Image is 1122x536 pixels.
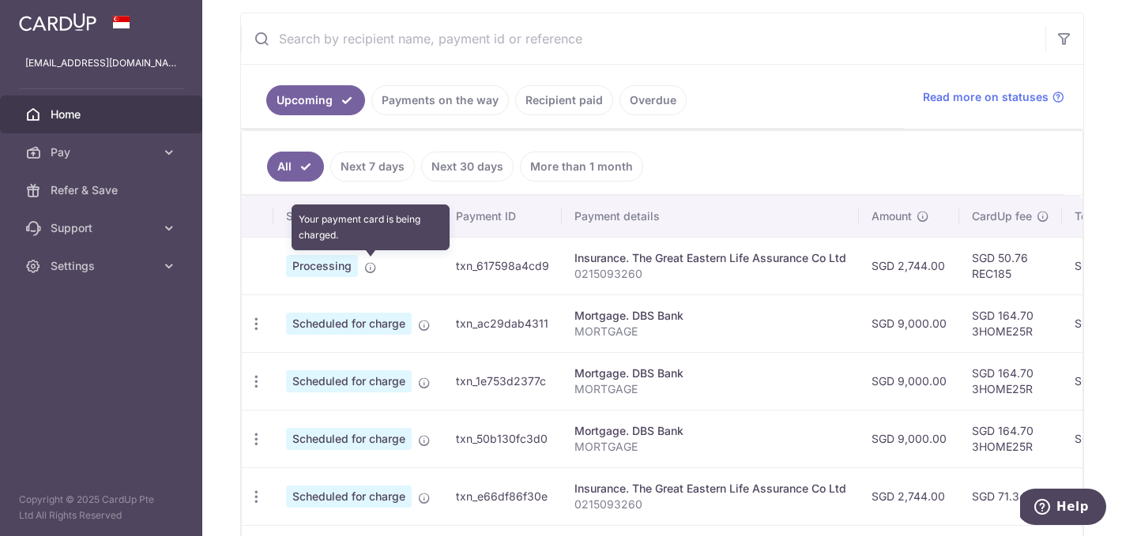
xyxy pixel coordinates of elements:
[371,85,509,115] a: Payments on the way
[859,410,959,467] td: SGD 9,000.00
[574,324,846,339] p: MORTGAGE
[51,144,155,160] span: Pay
[286,208,320,224] span: Status
[574,481,846,497] div: Insurance. The Great Eastern Life Assurance Co Ltd
[51,107,155,122] span: Home
[859,467,959,525] td: SGD 2,744.00
[959,237,1062,294] td: SGD 50.76 REC185
[972,208,1032,224] span: CardUp fee
[619,85,687,115] a: Overdue
[923,89,1049,105] span: Read more on statuses
[574,381,846,397] p: MORTGAGE
[51,182,155,198] span: Refer & Save
[286,428,412,450] span: Scheduled for charge
[330,152,415,182] a: Next 7 days
[859,294,959,352] td: SGD 9,000.00
[421,152,514,182] a: Next 30 days
[959,410,1062,467] td: SGD 164.70 3HOME25R
[286,485,412,508] span: Scheduled for charge
[286,313,412,335] span: Scheduled for charge
[574,250,846,266] div: Insurance. The Great Eastern Life Assurance Co Ltd
[959,352,1062,410] td: SGD 164.70 3HOME25R
[443,294,562,352] td: txn_ac29dab4311
[872,208,912,224] span: Amount
[515,85,613,115] a: Recipient paid
[574,365,846,381] div: Mortgage. DBS Bank
[574,439,846,455] p: MORTGAGE
[574,266,846,282] p: 0215093260
[286,370,412,392] span: Scheduled for charge
[562,196,859,237] th: Payment details
[574,423,846,439] div: Mortgage. DBS Bank
[241,13,1045,64] input: Search by recipient name, payment id or reference
[51,258,155,274] span: Settings
[443,237,562,294] td: txn_617598a4cd9
[859,352,959,410] td: SGD 9,000.00
[286,255,358,277] span: Processing
[266,85,365,115] a: Upcoming
[292,204,450,250] div: Your payment card is being charged.
[959,467,1062,525] td: SGD 71.34
[520,152,643,182] a: More than 1 month
[443,467,562,525] td: txn_e66df86f30e
[25,55,177,71] p: [EMAIL_ADDRESS][DOMAIN_NAME]
[574,497,846,512] p: 0215093260
[923,89,1064,105] a: Read more on statuses
[443,352,562,410] td: txn_1e753d2377c
[959,294,1062,352] td: SGD 164.70 3HOME25R
[443,410,562,467] td: txn_50b130fc3d0
[51,220,155,236] span: Support
[443,196,562,237] th: Payment ID
[19,13,96,32] img: CardUp
[267,152,324,182] a: All
[574,308,846,324] div: Mortgage. DBS Bank
[859,237,959,294] td: SGD 2,744.00
[1020,489,1106,528] iframe: Opens a widget where you can find more information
